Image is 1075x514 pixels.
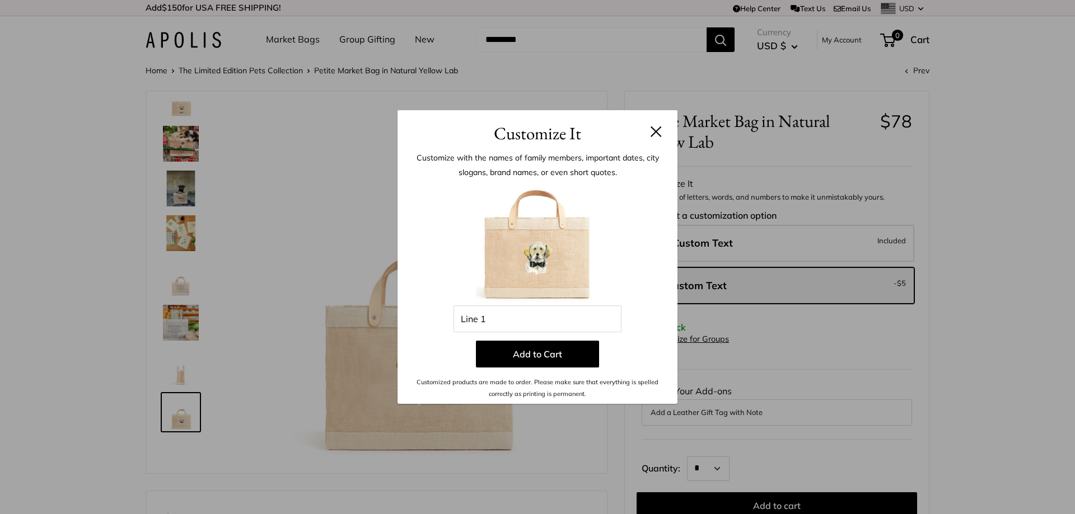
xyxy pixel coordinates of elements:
[9,471,120,505] iframe: Sign Up via Text for Offers
[414,120,661,147] h3: Customize It
[414,376,661,399] p: Customized products are made to order. Please make sure that everything is spelled correctly as p...
[414,150,661,180] p: Customize with the names of family members, important dates, city slogans, brand names, or even s...
[476,182,599,305] img: 1_cust_yellowlab.jpg
[476,341,599,367] button: Add to Cart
